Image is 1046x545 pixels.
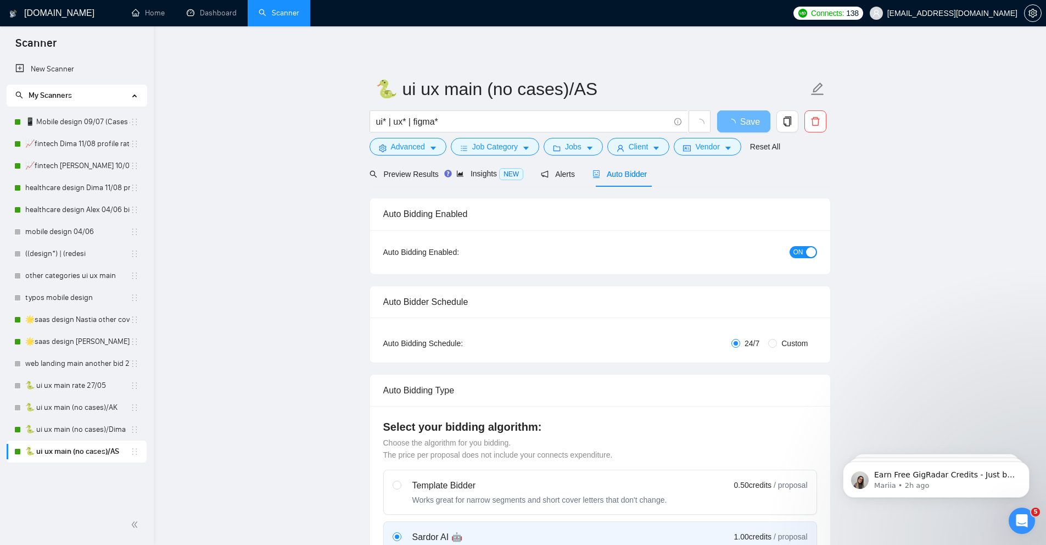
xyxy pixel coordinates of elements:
[811,7,844,19] span: Connects:
[7,353,147,375] li: web landing main another bid 27/05
[130,381,139,390] span: holder
[187,8,237,18] a: dashboardDashboard
[130,227,139,236] span: holder
[130,162,139,170] span: holder
[130,183,139,192] span: holder
[1025,9,1041,18] span: setting
[383,419,817,435] h4: Select your bidding algorithm:
[130,447,139,456] span: holder
[130,359,139,368] span: holder
[734,479,771,491] span: 0.50 credits
[376,75,808,103] input: Scanner name...
[29,91,72,100] span: My Scanners
[130,293,139,302] span: holder
[1024,4,1042,22] button: setting
[25,375,130,397] a: 🐍 ui ux main rate 27/05
[25,331,130,353] a: 🌟saas design [PERSON_NAME] 27-03/06 check 90% rate
[7,133,147,155] li: 📈fintech Dima 11/08 profile rate without Exclusively
[25,155,130,177] a: 📈fintech [PERSON_NAME] 10/07 profile rate
[872,9,880,17] span: user
[25,199,130,221] a: healthcare design Alex 04/06 bid in range
[629,141,648,153] span: Client
[804,110,826,132] button: delete
[724,144,732,152] span: caret-down
[7,35,65,58] span: Scanner
[7,58,147,80] li: New Scanner
[130,205,139,214] span: holder
[456,170,464,177] span: area-chart
[617,144,624,152] span: user
[846,7,858,19] span: 138
[25,441,130,463] a: 🐍 ui ux main (no cases)/AS
[774,531,807,542] span: / proposal
[565,141,581,153] span: Jobs
[7,243,147,265] li: ((design*) | (redesi
[25,111,130,133] a: 📱 Mobile design 09/07 (Cases & UX/UI Cat)
[544,138,603,155] button: folderJobscaret-down
[383,438,613,459] span: Choose the algorithm for you bidding. The price per proposal does not include your connects expen...
[805,116,826,126] span: delete
[25,177,130,199] a: healthcare design Dima 11/08 profile rate
[522,144,530,152] span: caret-down
[25,221,130,243] a: mobile design 04/06
[7,199,147,221] li: healthcare design Alex 04/06 bid in range
[25,287,130,309] a: typos mobile design
[130,403,139,412] span: holder
[25,243,130,265] a: ((design*) | (redesi
[412,531,584,544] div: Sardor AI 🤖
[25,265,130,287] a: other categories ui ux main
[695,141,719,153] span: Vendor
[460,144,468,152] span: bars
[777,337,812,349] span: Custom
[674,118,681,125] span: info-circle
[456,169,523,178] span: Insights
[674,138,741,155] button: idcardVendorcaret-down
[7,111,147,133] li: 📱 Mobile design 09/07 (Cases & UX/UI Cat)
[7,331,147,353] li: 🌟saas design Alex 27-03/06 check 90% rate
[130,315,139,324] span: holder
[259,8,299,18] a: searchScanner
[826,438,1046,515] iframe: Intercom notifications message
[472,141,518,153] span: Job Category
[553,144,561,152] span: folder
[383,337,528,349] div: Auto Bidding Schedule:
[1031,508,1040,516] span: 5
[683,144,691,152] span: idcard
[383,286,817,318] div: Auto Bidder Schedule
[774,480,807,491] span: / proposal
[592,170,647,179] span: Auto Bidder
[15,91,23,99] span: search
[793,246,803,258] span: ON
[130,271,139,280] span: holder
[376,115,669,129] input: Search Freelance Jobs...
[25,353,130,375] a: web landing main another bid 27/05
[7,309,147,331] li: 🌟saas design Nastia other cover 27/05
[541,170,549,178] span: notification
[652,144,660,152] span: caret-down
[734,531,771,543] span: 1.00 credits
[370,170,377,178] span: search
[499,168,523,180] span: NEW
[7,287,147,309] li: typos mobile design
[383,246,528,258] div: Auto Bidding Enabled:
[7,397,147,419] li: 🐍 ui ux main (no cases)/AK
[776,110,798,132] button: copy
[9,5,17,23] img: logo
[810,82,825,96] span: edit
[7,419,147,441] li: 🐍 ui ux main (no cases)/Dima
[586,144,594,152] span: caret-down
[592,170,600,178] span: robot
[429,144,437,152] span: caret-down
[443,169,453,179] div: Tooltip anchor
[7,155,147,177] li: 📈fintech Alex 10/07 profile rate
[412,479,667,492] div: Template Bidder
[379,144,387,152] span: setting
[391,141,425,153] span: Advanced
[7,177,147,199] li: healthcare design Dima 11/08 profile rate
[25,419,130,441] a: 🐍 ui ux main (no cases)/Dima
[383,375,817,406] div: Auto Bidding Type
[15,58,138,80] a: New Scanner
